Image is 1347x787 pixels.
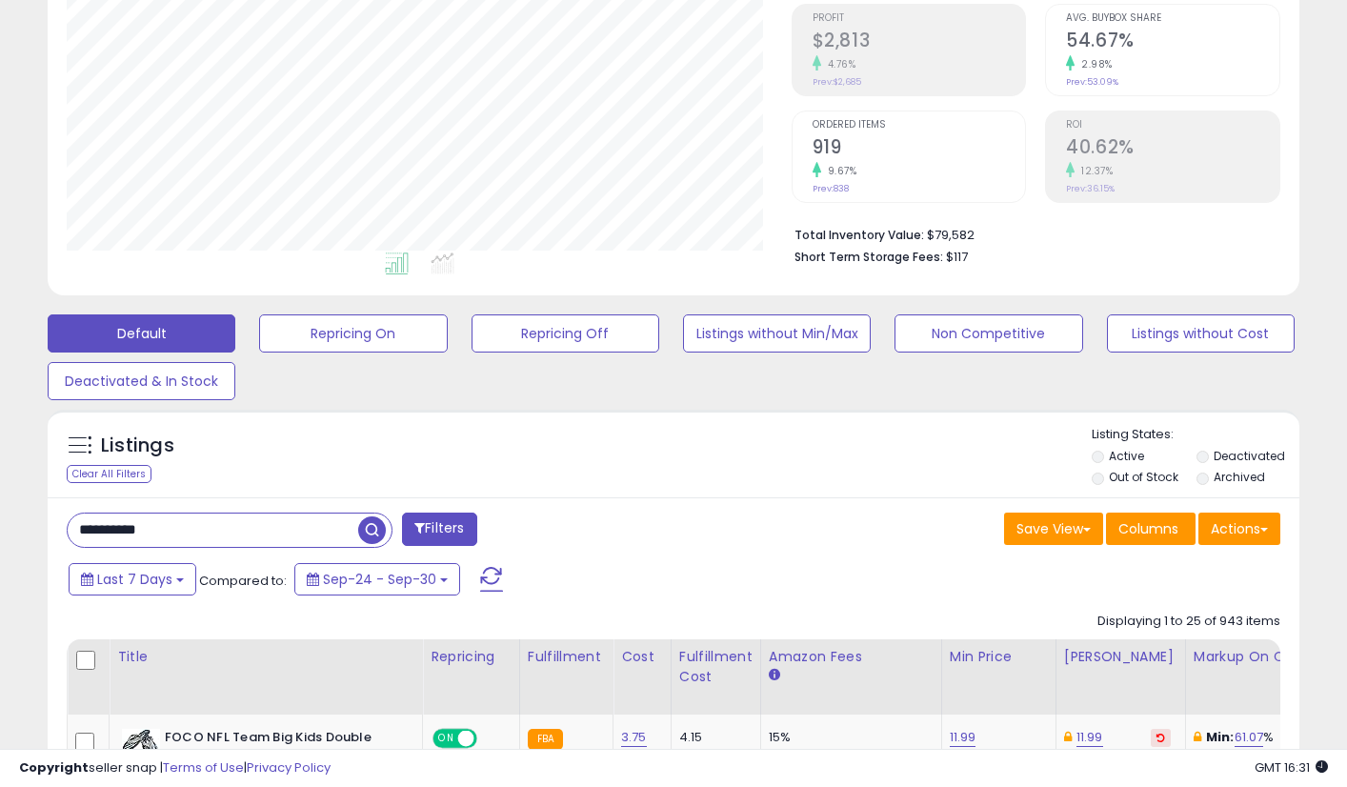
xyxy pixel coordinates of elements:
[1064,647,1177,667] div: [PERSON_NAME]
[950,728,976,747] a: 11.99
[1092,426,1299,444] p: Listing States:
[621,647,663,667] div: Cost
[621,728,647,747] a: 3.75
[1075,57,1113,71] small: 2.98%
[683,314,871,353] button: Listings without Min/Max
[48,314,235,353] button: Default
[1066,76,1118,88] small: Prev: 53.09%
[1066,136,1279,162] h2: 40.62%
[48,362,235,400] button: Deactivated & In Stock
[1255,758,1328,777] span: 2025-10-8 16:31 GMT
[950,647,1048,667] div: Min Price
[163,758,244,777] a: Terms of Use
[1206,728,1235,746] b: Min:
[199,572,287,590] span: Compared to:
[528,647,605,667] div: Fulfillment
[1066,30,1279,55] h2: 54.67%
[1066,13,1279,24] span: Avg. Buybox Share
[1066,120,1279,131] span: ROI
[1214,469,1265,485] label: Archived
[813,120,1026,131] span: Ordered Items
[813,136,1026,162] h2: 919
[1004,513,1103,545] button: Save View
[679,729,746,746] div: 4.15
[165,729,396,787] b: FOCO NFL Team Big Kids Double Logo Flip Flop Sandals - Atlanta Falcons - 3-4
[946,248,968,266] span: $117
[821,164,857,178] small: 9.67%
[1075,164,1113,178] small: 12.37%
[1076,728,1103,747] a: 11.99
[794,222,1266,245] li: $79,582
[1066,183,1115,194] small: Prev: 36.15%
[895,314,1082,353] button: Non Competitive
[794,227,924,243] b: Total Inventory Value:
[821,57,856,71] small: 4.76%
[813,30,1026,55] h2: $2,813
[101,433,174,459] h5: Listings
[528,729,563,750] small: FBA
[69,563,196,595] button: Last 7 Days
[472,314,659,353] button: Repricing Off
[323,570,436,589] span: Sep-24 - Sep-30
[19,759,331,777] div: seller snap | |
[67,465,151,483] div: Clear All Filters
[1109,448,1144,464] label: Active
[769,729,927,746] div: 15%
[259,314,447,353] button: Repricing On
[1107,314,1295,353] button: Listings without Cost
[1109,469,1178,485] label: Out of Stock
[19,758,89,777] strong: Copyright
[431,647,512,667] div: Repricing
[1198,513,1280,545] button: Actions
[402,513,476,546] button: Filters
[1214,448,1285,464] label: Deactivated
[1106,513,1196,545] button: Columns
[679,647,753,687] div: Fulfillment Cost
[97,570,172,589] span: Last 7 Days
[769,647,934,667] div: Amazon Fees
[1235,728,1264,747] a: 61.07
[769,667,780,684] small: Amazon Fees.
[813,183,849,194] small: Prev: 838
[247,758,331,777] a: Privacy Policy
[813,13,1026,24] span: Profit
[1118,519,1178,538] span: Columns
[813,76,861,88] small: Prev: $2,685
[294,563,460,595] button: Sep-24 - Sep-30
[1097,613,1280,631] div: Displaying 1 to 25 of 943 items
[117,647,414,667] div: Title
[794,249,943,265] b: Short Term Storage Fees:
[122,729,160,757] img: 41Vv-3rieyL._SL40_.jpg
